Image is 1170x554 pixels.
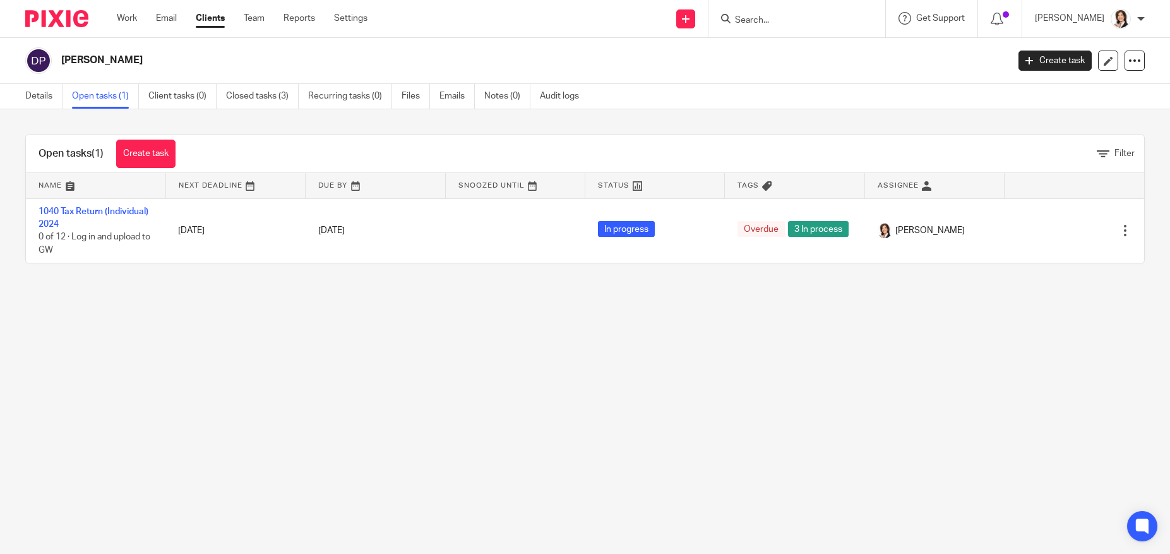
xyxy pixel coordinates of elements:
h1: Open tasks [39,147,104,160]
span: 3 In process [788,221,849,237]
span: 0 of 12 · Log in and upload to GW [39,232,150,255]
a: Work [117,12,137,25]
a: Create task [1018,51,1092,71]
a: 1040 Tax Return (Individual) 2024 [39,207,148,229]
span: Tags [737,182,759,189]
span: [PERSON_NAME] [895,224,965,237]
a: Client tasks (0) [148,84,217,109]
a: Reports [284,12,315,25]
img: svg%3E [25,47,52,74]
span: Overdue [737,221,785,237]
span: Status [598,182,630,189]
td: [DATE] [165,198,305,263]
span: (1) [92,148,104,159]
img: BW%20Website%203%20-%20square.jpg [877,223,892,238]
span: Snoozed Until [458,182,525,189]
a: Team [244,12,265,25]
a: Settings [334,12,367,25]
img: BW%20Website%203%20-%20square.jpg [1111,9,1131,29]
input: Search [734,15,847,27]
a: Clients [196,12,225,25]
a: Audit logs [540,84,588,109]
a: Emails [439,84,475,109]
a: Email [156,12,177,25]
a: Create task [116,140,176,168]
span: [DATE] [318,226,345,235]
span: Filter [1114,149,1135,158]
a: Notes (0) [484,84,530,109]
span: Get Support [916,14,965,23]
a: Open tasks (1) [72,84,139,109]
a: Files [402,84,430,109]
a: Closed tasks (3) [226,84,299,109]
h2: [PERSON_NAME] [61,54,812,67]
a: Recurring tasks (0) [308,84,392,109]
a: Details [25,84,63,109]
img: Pixie [25,10,88,27]
p: [PERSON_NAME] [1035,12,1104,25]
span: In progress [598,221,655,237]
